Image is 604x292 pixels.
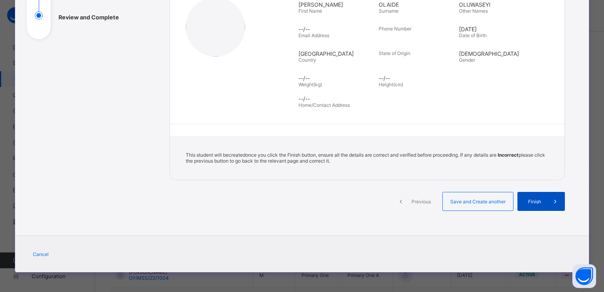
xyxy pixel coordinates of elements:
[298,26,375,32] span: --/--
[298,8,322,14] span: First Name
[410,199,432,205] span: Previous
[498,152,519,158] b: Incorrect
[572,264,596,288] button: Open asap
[379,50,410,56] span: State of Origin
[449,199,507,205] span: Save and Create another
[33,251,49,257] span: Cancel
[459,50,535,57] span: [DEMOGRAPHIC_DATA]
[379,1,455,8] span: OLAIDE
[186,152,545,164] span: This student will be created once you click the Finish button, ensure all the details are correct...
[379,82,403,87] span: Height(cm)
[459,8,488,14] span: Other Names
[459,1,535,8] span: OLUWASEYI
[298,57,316,63] span: Country
[379,75,455,82] span: --/--
[523,199,546,205] span: Finish
[298,32,329,38] span: Email Address
[298,1,375,8] span: [PERSON_NAME]
[298,82,322,87] span: Weight(kg)
[459,32,487,38] span: Date of Birth
[459,57,475,63] span: Gender
[459,26,535,32] span: [DATE]
[298,75,375,82] span: --/--
[298,50,375,57] span: [GEOGRAPHIC_DATA]
[379,26,411,32] span: Phone Number
[298,95,553,102] span: --/--
[298,102,350,108] span: Home/Contact Address
[379,8,398,14] span: Surname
